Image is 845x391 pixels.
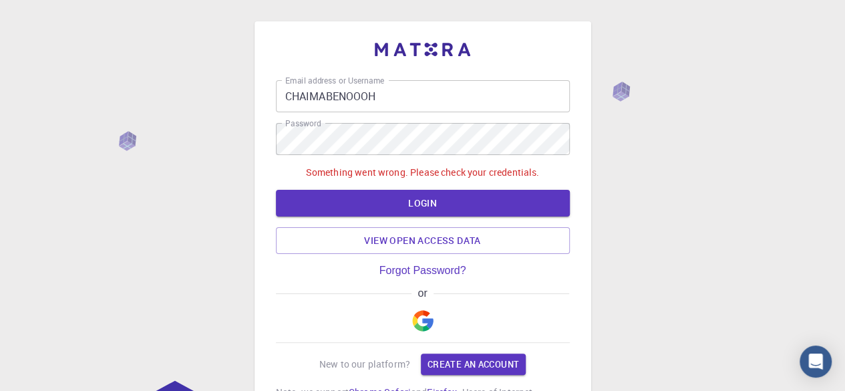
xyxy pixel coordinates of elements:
label: Password [285,118,321,129]
label: Email address or Username [285,75,384,86]
button: LOGIN [276,190,570,217]
a: Create an account [421,354,526,375]
a: Forgot Password? [379,265,466,277]
img: Google [412,310,434,332]
p: New to our platform? [319,358,410,371]
p: Something went wrong. Please check your credentials. [306,166,540,179]
div: Open Intercom Messenger [800,346,832,378]
span: or [411,287,434,299]
a: View open access data [276,227,570,254]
